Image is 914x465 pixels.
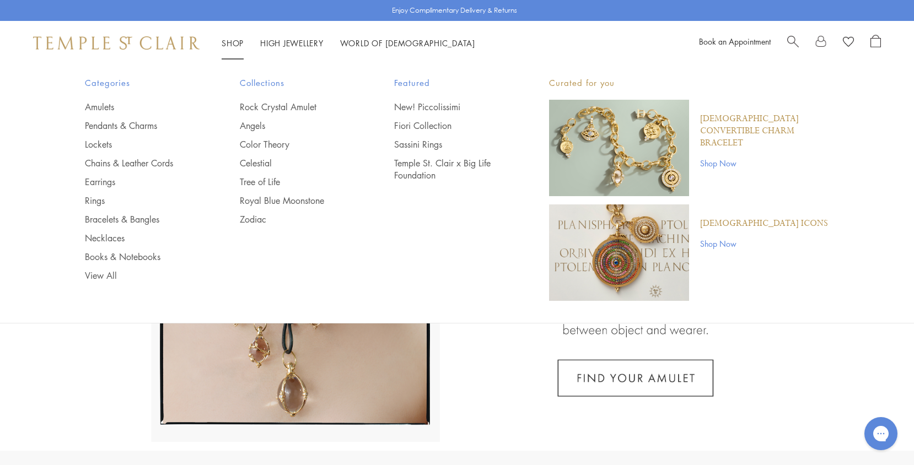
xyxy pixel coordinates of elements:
span: Categories [85,76,196,90]
a: World of [DEMOGRAPHIC_DATA]World of [DEMOGRAPHIC_DATA] [340,37,475,48]
a: [DEMOGRAPHIC_DATA] Icons [700,218,828,230]
a: Amulets [85,101,196,113]
a: Lockets [85,138,196,150]
a: Shop Now [700,237,828,250]
a: View Wishlist [843,35,854,51]
a: Sassini Rings [394,138,505,150]
a: Search [787,35,799,51]
a: Zodiac [240,213,351,225]
span: Featured [394,76,505,90]
a: [DEMOGRAPHIC_DATA] Convertible Charm Bracelet [700,113,829,149]
a: Bracelets & Bangles [85,213,196,225]
a: Shop Now [700,157,829,169]
a: Color Theory [240,138,351,150]
a: Necklaces [85,232,196,244]
a: Open Shopping Bag [870,35,881,51]
iframe: Gorgias live chat messenger [859,413,903,454]
p: Enjoy Complimentary Delivery & Returns [392,5,517,16]
a: Tree of Life [240,176,351,188]
a: Angels [240,120,351,132]
a: Pendants & Charms [85,120,196,132]
span: Collections [240,76,351,90]
a: Book an Appointment [699,36,771,47]
a: View All [85,269,196,282]
a: Celestial [240,157,351,169]
a: New! Piccolissimi [394,101,505,113]
a: Chains & Leather Cords [85,157,196,169]
a: Earrings [85,176,196,188]
p: Curated for you [549,76,829,90]
nav: Main navigation [222,36,475,50]
img: Temple St. Clair [33,36,200,50]
a: Royal Blue Moonstone [240,194,351,207]
a: Fiori Collection [394,120,505,132]
a: Rings [85,194,196,207]
a: High JewelleryHigh Jewellery [260,37,324,48]
a: Temple St. Clair x Big Life Foundation [394,157,505,181]
a: Books & Notebooks [85,251,196,263]
a: Rock Crystal Amulet [240,101,351,113]
a: ShopShop [222,37,244,48]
